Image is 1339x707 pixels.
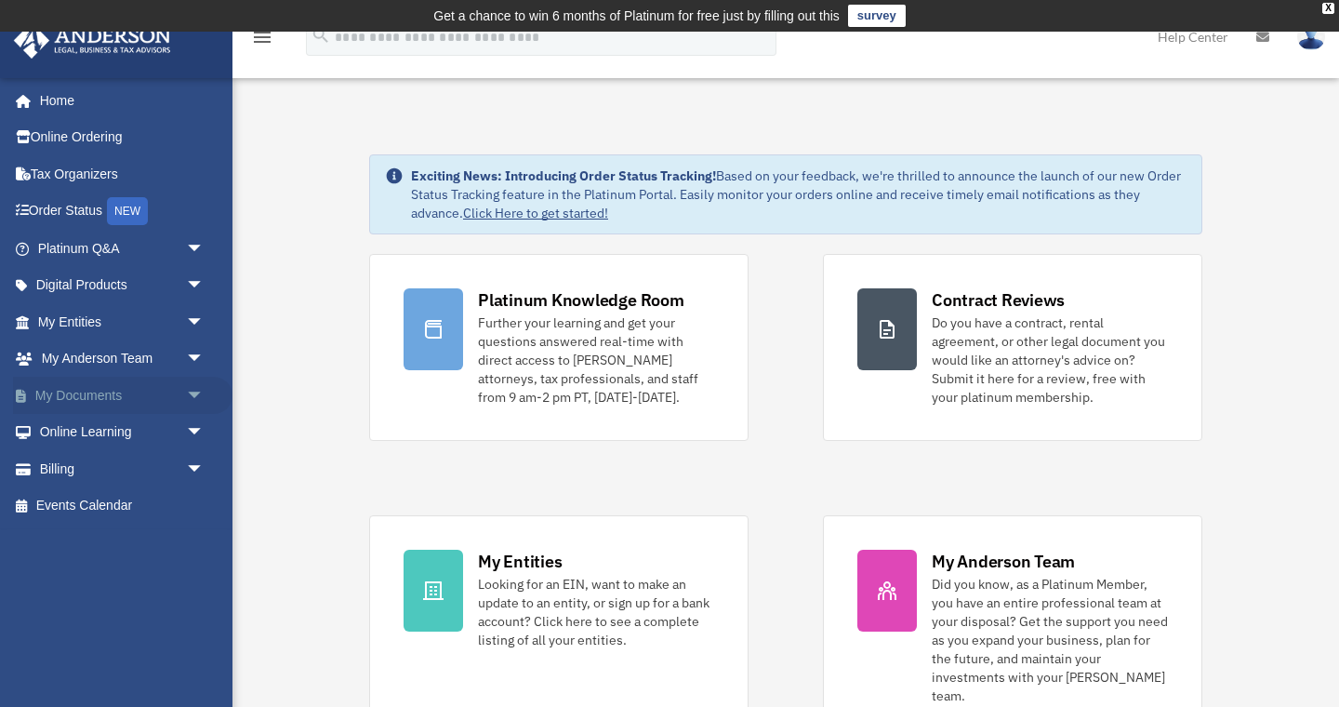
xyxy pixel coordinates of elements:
div: Contract Reviews [932,288,1065,312]
a: Home [13,82,223,119]
a: Digital Productsarrow_drop_down [13,267,232,304]
i: menu [251,26,273,48]
div: My Anderson Team [932,550,1075,573]
a: survey [848,5,906,27]
span: arrow_drop_down [186,450,223,488]
a: Online Ordering [13,119,232,156]
span: arrow_drop_down [186,267,223,305]
a: Click Here to get started! [463,205,608,221]
span: arrow_drop_down [186,340,223,379]
div: Based on your feedback, we're thrilled to announce the launch of our new Order Status Tracking fe... [411,167,1187,222]
a: Online Learningarrow_drop_down [13,414,232,451]
a: My Documentsarrow_drop_down [13,377,232,414]
span: arrow_drop_down [186,377,223,415]
a: Contract Reviews Do you have a contract, rental agreement, or other legal document you would like... [823,254,1202,441]
div: Further your learning and get your questions answered real-time with direct access to [PERSON_NAM... [478,313,714,407]
a: My Anderson Teamarrow_drop_down [13,340,232,378]
i: search [311,25,331,46]
div: My Entities [478,550,562,573]
a: Platinum Q&Aarrow_drop_down [13,230,232,267]
a: Platinum Knowledge Room Further your learning and get your questions answered real-time with dire... [369,254,749,441]
a: Tax Organizers [13,155,232,193]
div: Did you know, as a Platinum Member, you have an entire professional team at your disposal? Get th... [932,575,1168,705]
img: Anderson Advisors Platinum Portal [8,22,177,59]
a: Billingarrow_drop_down [13,450,232,487]
div: Platinum Knowledge Room [478,288,684,312]
a: Events Calendar [13,487,232,525]
span: arrow_drop_down [186,414,223,452]
a: menu [251,33,273,48]
div: Do you have a contract, rental agreement, or other legal document you would like an attorney's ad... [932,313,1168,407]
span: arrow_drop_down [186,230,223,268]
div: Get a chance to win 6 months of Platinum for free just by filling out this [433,5,840,27]
div: Looking for an EIN, want to make an update to an entity, or sign up for a bank account? Click her... [478,575,714,649]
strong: Exciting News: Introducing Order Status Tracking! [411,167,716,184]
a: My Entitiesarrow_drop_down [13,303,232,340]
div: NEW [107,197,148,225]
span: arrow_drop_down [186,303,223,341]
a: Order StatusNEW [13,193,232,231]
img: User Pic [1297,23,1325,50]
div: close [1322,3,1334,14]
